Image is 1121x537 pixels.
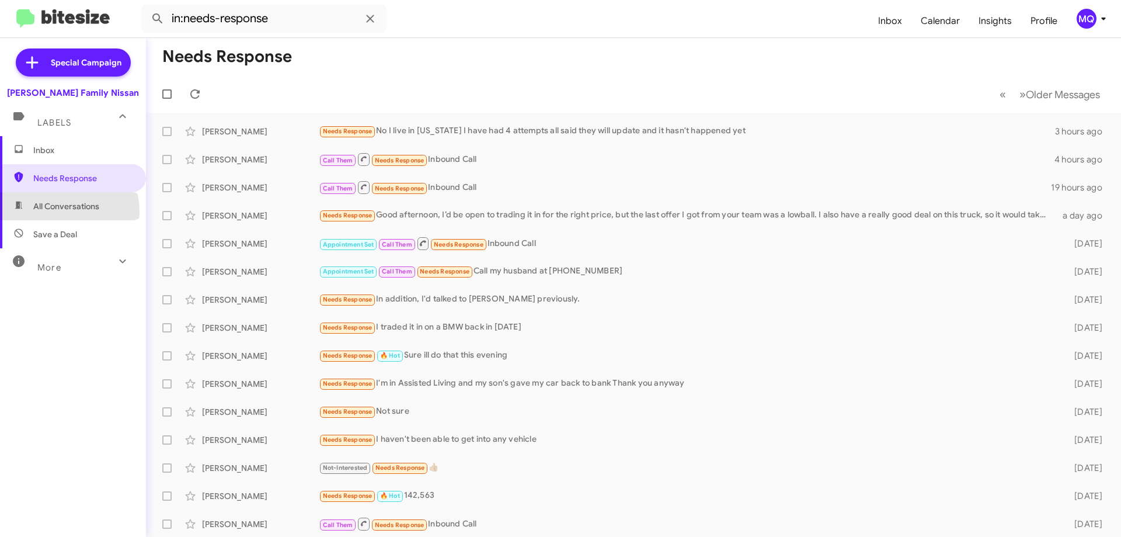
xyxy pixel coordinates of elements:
div: MQ [1077,9,1096,29]
span: Inbox [33,144,133,156]
div: [PERSON_NAME] [202,406,319,418]
div: [PERSON_NAME] [202,210,319,221]
span: Call Them [323,521,353,529]
div: [PERSON_NAME] [202,266,319,278]
div: No I live in [US_STATE] I have had 4 attempts all said they will update and it hasn't happened yet [319,124,1055,138]
span: 🔥 Hot [380,352,400,359]
div: Inbound Call [319,180,1051,195]
div: [PERSON_NAME] [202,378,319,390]
span: Needs Response [375,521,424,529]
div: I traded it in on a BMW back in [DATE] [319,321,1056,334]
nav: Page navigation example [993,82,1107,106]
a: Inbox [869,4,911,38]
button: MQ [1067,9,1108,29]
a: Special Campaign [16,48,131,77]
a: Profile [1021,4,1067,38]
span: Needs Response [375,464,425,472]
div: a day ago [1056,210,1112,221]
div: [PERSON_NAME] Family Nissan [7,87,139,99]
div: 👍🏼 [319,461,1056,474]
div: Call my husband at [PHONE_NUMBER] [319,265,1056,278]
span: « [1000,87,1006,102]
div: In addition, I'd talked to [PERSON_NAME] previously. [319,293,1056,306]
span: Needs Response [375,185,424,192]
h1: Needs Response [162,47,292,66]
div: Not sure [319,405,1056,418]
span: Needs Response [323,380,372,387]
span: Needs Response [323,127,372,135]
span: More [37,262,61,273]
div: [PERSON_NAME] [202,490,319,502]
div: [DATE] [1056,434,1112,446]
span: Needs Response [323,436,372,444]
span: Older Messages [1026,88,1100,101]
div: I'm in Assisted Living and my son's gave my car back to bank Thank you anyway [319,377,1056,390]
div: [DATE] [1056,406,1112,418]
div: I haven't been able to get into any vehicle [319,433,1056,446]
button: Previous [993,82,1013,106]
span: Appointment Set [323,268,374,275]
span: Needs Response [323,212,372,219]
span: Call Them [382,241,412,248]
div: Inbound Call [319,236,1056,251]
div: Sure ill do that this evening [319,349,1056,362]
div: [DATE] [1056,294,1112,306]
span: Call Them [382,268,412,275]
span: Needs Response [323,408,372,415]
input: Search [141,5,387,33]
div: [DATE] [1056,490,1112,502]
div: [PERSON_NAME] [202,322,319,334]
div: [PERSON_NAME] [202,126,319,137]
span: Needs Response [375,157,424,164]
span: Needs Response [434,241,483,248]
div: [DATE] [1056,350,1112,362]
span: Appointment Set [323,241,374,248]
span: Needs Response [420,268,469,275]
div: [DATE] [1056,322,1112,334]
div: Inbound Call [319,517,1056,531]
span: All Conversations [33,200,99,212]
div: [PERSON_NAME] [202,154,319,165]
div: [DATE] [1056,462,1112,474]
span: Needs Response [33,172,133,184]
div: [PERSON_NAME] [202,434,319,446]
div: [DATE] [1056,518,1112,530]
span: Needs Response [323,352,372,359]
a: Insights [969,4,1021,38]
span: Call Them [323,157,353,164]
span: Labels [37,117,71,128]
span: Save a Deal [33,228,77,240]
div: Good afternoon, I’d be open to trading it in for the right price, but the last offer I got from y... [319,209,1056,222]
div: [DATE] [1056,378,1112,390]
div: [PERSON_NAME] [202,518,319,530]
div: 142,563 [319,489,1056,503]
div: [DATE] [1056,238,1112,250]
div: [PERSON_NAME] [202,182,319,193]
div: 19 hours ago [1051,182,1112,193]
a: Calendar [911,4,969,38]
span: Call Them [323,185,353,192]
span: Not-Interested [323,464,368,472]
div: Inbound Call [319,152,1054,167]
div: [PERSON_NAME] [202,294,319,306]
div: [PERSON_NAME] [202,350,319,362]
div: [DATE] [1056,266,1112,278]
button: Next [1012,82,1107,106]
div: [PERSON_NAME] [202,238,319,250]
div: 3 hours ago [1055,126,1112,137]
span: 🔥 Hot [380,492,400,500]
span: Needs Response [323,324,372,331]
div: [PERSON_NAME] [202,462,319,474]
span: Needs Response [323,296,372,303]
span: Needs Response [323,492,372,500]
span: Special Campaign [51,57,121,68]
span: » [1019,87,1026,102]
div: 4 hours ago [1054,154,1112,165]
